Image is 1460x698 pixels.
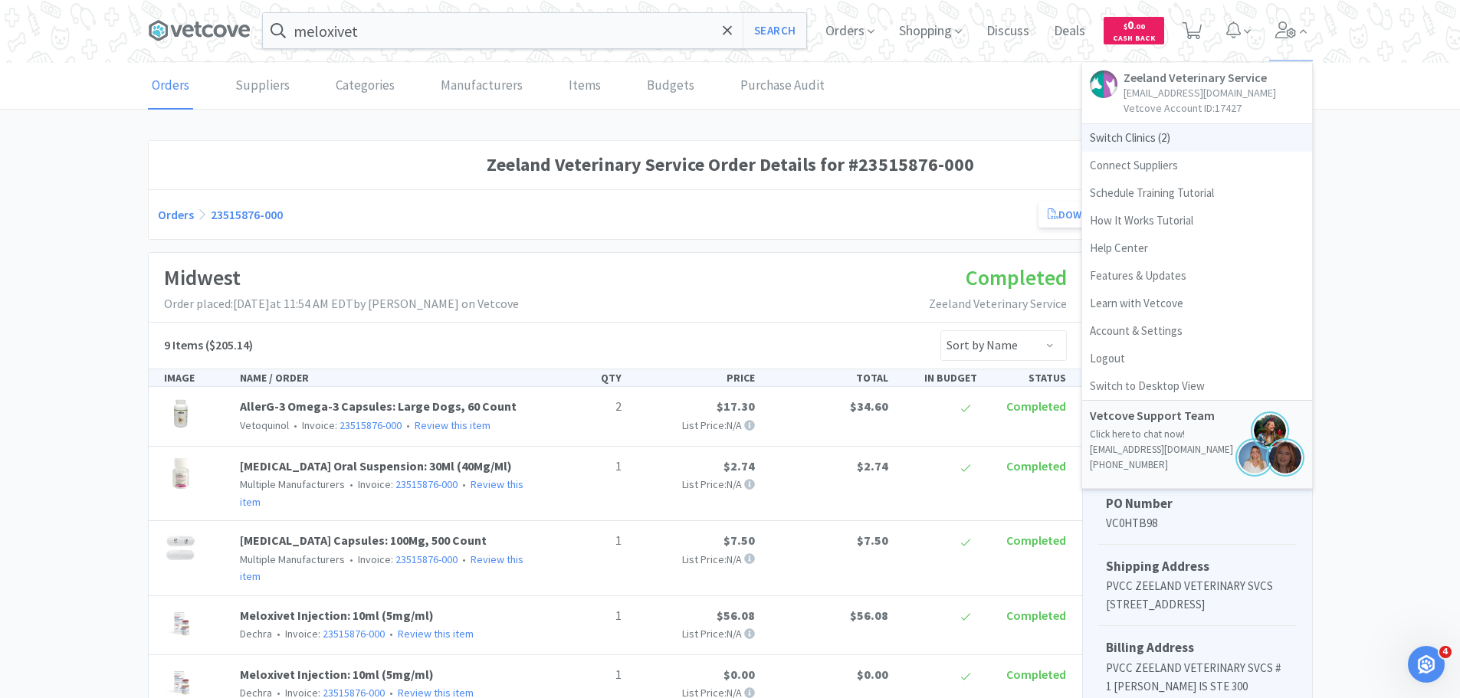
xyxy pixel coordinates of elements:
iframe: Intercom live chat [1408,646,1445,683]
span: Cash Back [1113,34,1155,44]
span: $56.08 [717,608,755,623]
span: Completed [1006,398,1066,414]
img: jennifer.png [1251,411,1289,450]
h5: Shipping Address [1106,556,1289,577]
span: • [460,477,468,491]
p: [EMAIL_ADDRESS][DOMAIN_NAME] [1124,85,1276,100]
p: 1 [545,665,622,685]
a: Review this item [415,418,490,432]
a: [MEDICAL_DATA] Oral Suspension: 30Ml (40Mg/Ml) [240,458,512,474]
span: Completed [1006,458,1066,474]
a: Deals [1048,25,1091,38]
a: Learn with Vetcove [1082,290,1312,317]
p: PVCC ZEELAND VETERINARY SVCS [STREET_ADDRESS] [1106,577,1289,614]
p: 1 [545,606,622,626]
span: Invoice: [272,627,385,641]
button: Search [743,13,806,48]
a: Schedule Training Tutorial [1082,179,1312,207]
h5: Billing Address [1106,637,1289,658]
span: Completed [1006,608,1066,623]
a: Click here to chat now! [1090,428,1185,441]
img: 9369d6a676bc4107a17fa15c7e8172df_543054.jpeg [164,606,198,640]
span: • [347,552,356,566]
a: How It Works Tutorial [1082,207,1312,234]
p: Vetcove Account ID: 17427 [1124,100,1276,116]
h5: Zeeland Veterinary Service [1124,70,1276,85]
span: • [291,418,300,432]
p: 1 [PERSON_NAME] IS STE 300 [1106,677,1289,696]
a: Manufacturers [437,63,527,110]
a: Download CSV [1038,202,1146,228]
a: 23515876-000 [211,207,283,222]
a: Meloxivet Injection: 10ml (5mg/ml) [240,667,434,682]
h1: Zeeland Veterinary Service Order Details for #23515876-000 [158,150,1303,179]
span: 9 Items [164,337,203,352]
img: 121a28669ba442f18658543ad90ea4d7_120071.jpeg [164,457,198,490]
span: $0.00 [857,667,888,682]
span: • [404,418,412,432]
a: Logout [1082,345,1312,372]
p: List Price: N/A [634,417,755,434]
a: AllerG-3 Omega-3 Capsules: Large Dogs, 60 Count [240,398,517,414]
a: Review this item [240,477,523,508]
span: $2.74 [857,458,888,474]
span: $2.74 [723,458,755,474]
a: Connect Suppliers [1082,152,1312,179]
a: Help Center [1082,234,1312,262]
span: Invoice: [345,477,458,491]
span: Invoice: [289,418,402,432]
span: Completed [1006,533,1066,548]
span: . 00 [1134,21,1145,31]
span: Multiple Manufacturers [240,477,345,491]
a: Switch to Desktop View [1082,372,1312,400]
img: 011c75d773da43979a0a76220b86d693_120352.jpg [164,531,198,565]
a: Orders [148,63,193,110]
span: $56.08 [850,608,888,623]
p: List Price: N/A [634,625,755,642]
span: Completed [1006,667,1066,682]
a: Purchase Audit [737,63,828,110]
p: Zeeland Veterinary Service [929,294,1067,314]
p: 2 [545,397,622,417]
p: PVCC ZEELAND VETERINARY SVCS # [1106,659,1289,677]
h5: Vetcove Support Team [1090,408,1243,423]
a: 23515876-000 [323,627,385,641]
a: Account & Settings [1082,317,1312,345]
a: Orders [158,207,194,222]
span: $34.60 [850,398,888,414]
span: 4 [1439,646,1452,658]
a: Items [565,63,605,110]
span: Invoice: [345,552,458,566]
a: Features & Updates [1082,262,1312,290]
div: STATUS [983,369,1072,386]
input: Search by item, sku, manufacturer, ingredient, size... [263,13,806,48]
img: bridget.png [1235,438,1274,477]
p: [PHONE_NUMBER] [1090,457,1304,473]
span: $17.30 [717,398,755,414]
p: List Price: N/A [634,551,755,568]
img: jules.png [1266,438,1304,477]
span: • [460,552,468,566]
span: • [347,477,356,491]
p: 1 [545,457,622,477]
span: Dechra [240,627,272,641]
div: NAME / ORDER [234,369,539,386]
p: [EMAIL_ADDRESS][DOMAIN_NAME] [1090,442,1304,457]
span: $7.50 [723,533,755,548]
span: $7.50 [857,533,888,548]
p: 1 [545,531,622,551]
span: • [274,627,283,641]
span: Completed [966,264,1067,291]
p: VC0HTB98 [1106,514,1289,533]
a: 23515876-000 [340,418,402,432]
span: Vetoquinol [240,418,289,432]
a: Categories [332,63,399,110]
a: Review this item [398,627,474,641]
h5: PO Number [1106,493,1289,514]
div: PRICE [628,369,761,386]
div: IN BUDGET [894,369,983,386]
a: Discuss [980,25,1035,38]
span: Multiple Manufacturers [240,552,345,566]
span: $ [1124,21,1127,31]
a: 23515876-000 [395,552,458,566]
